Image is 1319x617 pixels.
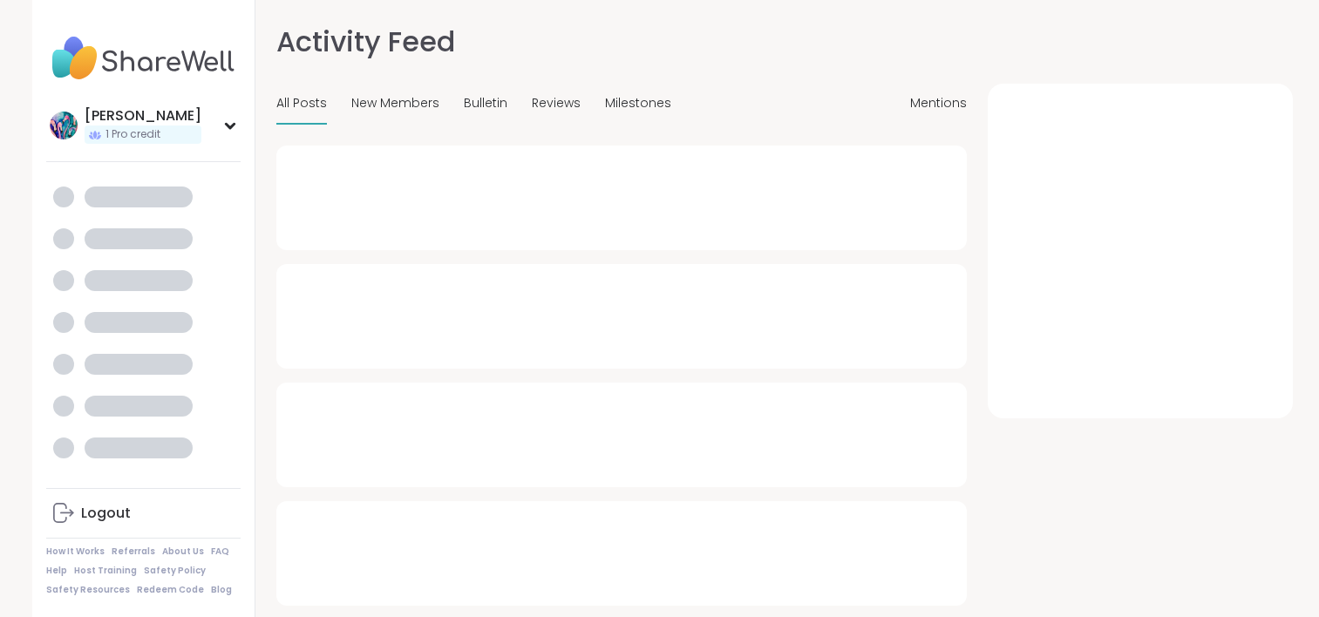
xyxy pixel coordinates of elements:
[351,94,439,112] span: New Members
[81,504,131,523] div: Logout
[50,112,78,139] img: hollyjanicki
[211,584,232,596] a: Blog
[464,94,507,112] span: Bulletin
[162,546,204,558] a: About Us
[46,28,241,89] img: ShareWell Nav Logo
[276,94,327,112] span: All Posts
[46,492,241,534] a: Logout
[46,584,130,596] a: Safety Resources
[46,546,105,558] a: How It Works
[105,127,160,142] span: 1 Pro credit
[910,94,967,112] span: Mentions
[276,21,455,63] h1: Activity Feed
[211,546,229,558] a: FAQ
[112,546,155,558] a: Referrals
[144,565,206,577] a: Safety Policy
[532,94,581,112] span: Reviews
[74,565,137,577] a: Host Training
[605,94,671,112] span: Milestones
[46,565,67,577] a: Help
[137,584,204,596] a: Redeem Code
[85,106,201,125] div: [PERSON_NAME]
